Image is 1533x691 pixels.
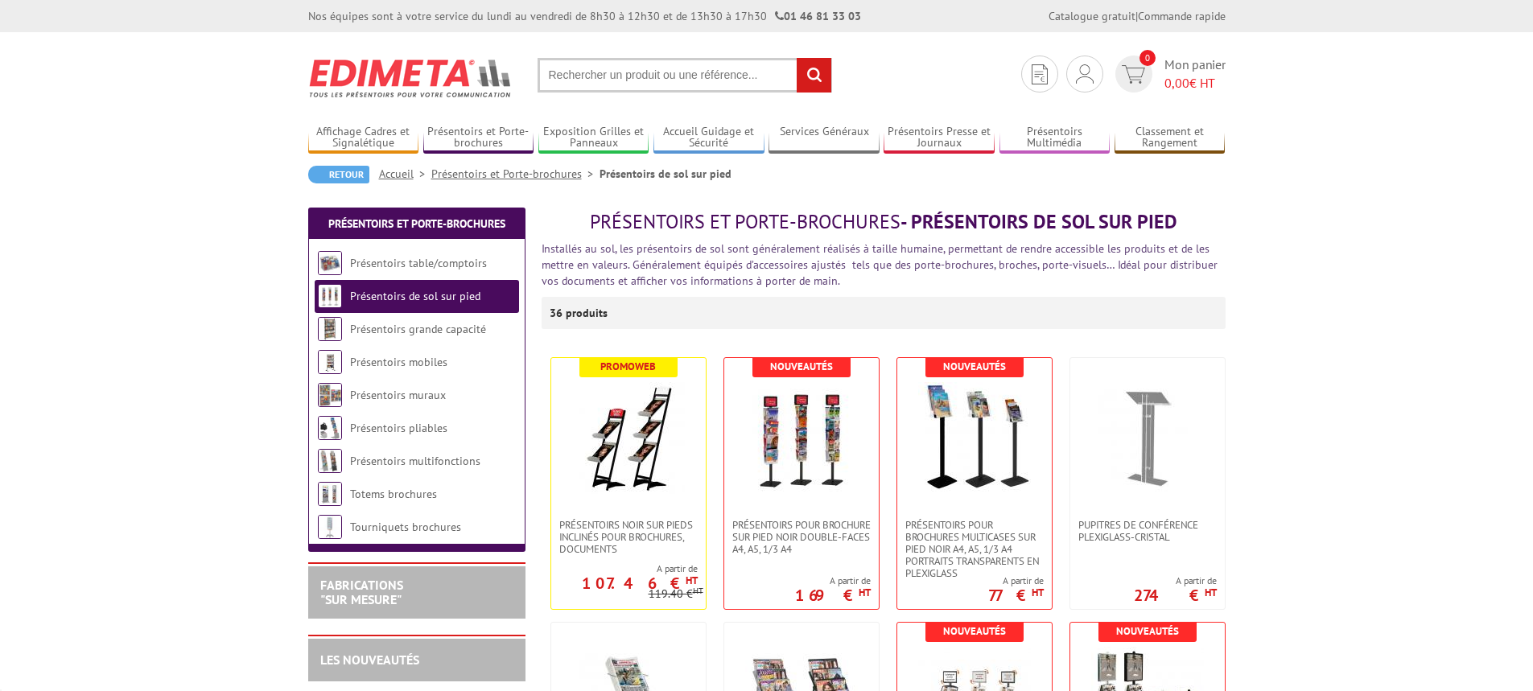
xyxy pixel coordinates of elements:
p: 119.40 € [649,588,703,600]
h1: - Présentoirs de sol sur pied [542,212,1226,232]
img: Edimeta [308,48,513,108]
a: FABRICATIONS"Sur Mesure" [320,577,403,607]
img: Présentoirs table/comptoirs [318,251,342,275]
a: Classement et Rangement [1115,125,1226,151]
span: A partir de [551,562,698,575]
img: Présentoirs pour brochures multicases sur pied NOIR A4, A5, 1/3 A4 Portraits transparents en plex... [918,382,1031,495]
b: Nouveautés [1116,624,1179,638]
a: Présentoirs grande capacité [350,322,486,336]
a: Tourniquets brochures [350,520,461,534]
a: Présentoirs mobiles [350,355,447,369]
b: Promoweb [600,360,656,373]
img: Présentoirs grande capacité [318,317,342,341]
span: 0,00 [1164,75,1189,91]
a: Présentoirs et Porte-brochures [431,167,600,181]
a: Présentoirs table/comptoirs [350,256,487,270]
img: Présentoirs multifonctions [318,449,342,473]
input: rechercher [797,58,831,93]
img: Présentoirs mobiles [318,350,342,374]
p: 107.46 € [582,578,698,588]
span: A partir de [795,574,871,587]
sup: HT [686,574,698,587]
sup: HT [859,586,871,599]
span: Mon panier [1164,56,1226,93]
b: Nouveautés [943,624,1006,638]
a: Présentoirs Presse et Journaux [884,125,995,151]
sup: HT [1205,586,1217,599]
img: devis rapide [1076,64,1094,84]
span: Présentoirs pour brochure sur pied NOIR double-faces A4, A5, 1/3 A4 [732,519,871,555]
div: Nos équipes sont à votre service du lundi au vendredi de 8h30 à 12h30 et de 13h30 à 17h30 [308,8,861,24]
img: Présentoirs de sol sur pied [318,284,342,308]
img: Tourniquets brochures [318,515,342,539]
a: devis rapide 0 Mon panier 0,00€ HT [1111,56,1226,93]
a: Présentoirs pliables [350,421,447,435]
span: A partir de [1134,574,1217,587]
span: Présentoirs pour brochures multicases sur pied NOIR A4, A5, 1/3 A4 Portraits transparents en plex... [905,519,1044,579]
img: Présentoirs NOIR sur pieds inclinés pour brochures, documents [572,382,685,494]
a: LES NOUVEAUTÉS [320,652,419,668]
p: 77 € [988,590,1044,600]
a: Exposition Grilles et Panneaux [538,125,649,151]
span: 0 [1139,50,1156,66]
a: Catalogue gratuit [1049,9,1135,23]
p: 36 produits [550,297,610,329]
a: Affichage Cadres et Signalétique [308,125,419,151]
a: Services Généraux [769,125,880,151]
span: Pupitres de conférence plexiglass-cristal [1078,519,1217,543]
a: Accueil Guidage et Sécurité [653,125,764,151]
span: € HT [1164,74,1226,93]
img: Pupitres de conférence plexiglass-cristal [1091,382,1204,495]
a: Présentoirs et Porte-brochures [423,125,534,151]
img: Présentoirs pliables [318,416,342,440]
a: Accueil [379,167,431,181]
strong: 01 46 81 33 03 [775,9,861,23]
div: | [1049,8,1226,24]
a: Présentoirs muraux [350,388,446,402]
b: Nouveautés [770,360,833,373]
span: Présentoirs et Porte-brochures [590,209,900,234]
img: Totems brochures [318,482,342,506]
a: Présentoirs pour brochure sur pied NOIR double-faces A4, A5, 1/3 A4 [724,519,879,555]
p: 169 € [795,590,871,600]
sup: HT [693,585,703,596]
span: Présentoirs NOIR sur pieds inclinés pour brochures, documents [559,519,698,555]
a: Présentoirs Multimédia [999,125,1111,151]
font: Installés au sol, les présentoirs de sol sont généralement réalisés à taille humaine, permettant ... [542,241,1218,288]
span: A partir de [988,574,1044,587]
a: Présentoirs et Porte-brochures [328,216,505,231]
img: devis rapide [1032,64,1048,84]
input: Rechercher un produit ou une référence... [538,58,832,93]
img: Présentoirs muraux [318,383,342,407]
a: Présentoirs de sol sur pied [350,289,480,303]
sup: HT [1032,586,1044,599]
p: 274 € [1134,590,1217,600]
b: Nouveautés [943,360,1006,373]
img: devis rapide [1122,65,1145,84]
a: Pupitres de conférence plexiglass-cristal [1070,519,1225,543]
li: Présentoirs de sol sur pied [600,166,731,182]
a: Présentoirs multifonctions [350,454,480,468]
a: Retour [308,166,369,183]
a: Commande rapide [1138,9,1226,23]
a: Présentoirs NOIR sur pieds inclinés pour brochures, documents [551,519,706,555]
a: Totems brochures [350,487,437,501]
img: Présentoirs pour brochure sur pied NOIR double-faces A4, A5, 1/3 A4 [745,382,858,495]
a: Présentoirs pour brochures multicases sur pied NOIR A4, A5, 1/3 A4 Portraits transparents en plex... [897,519,1052,579]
